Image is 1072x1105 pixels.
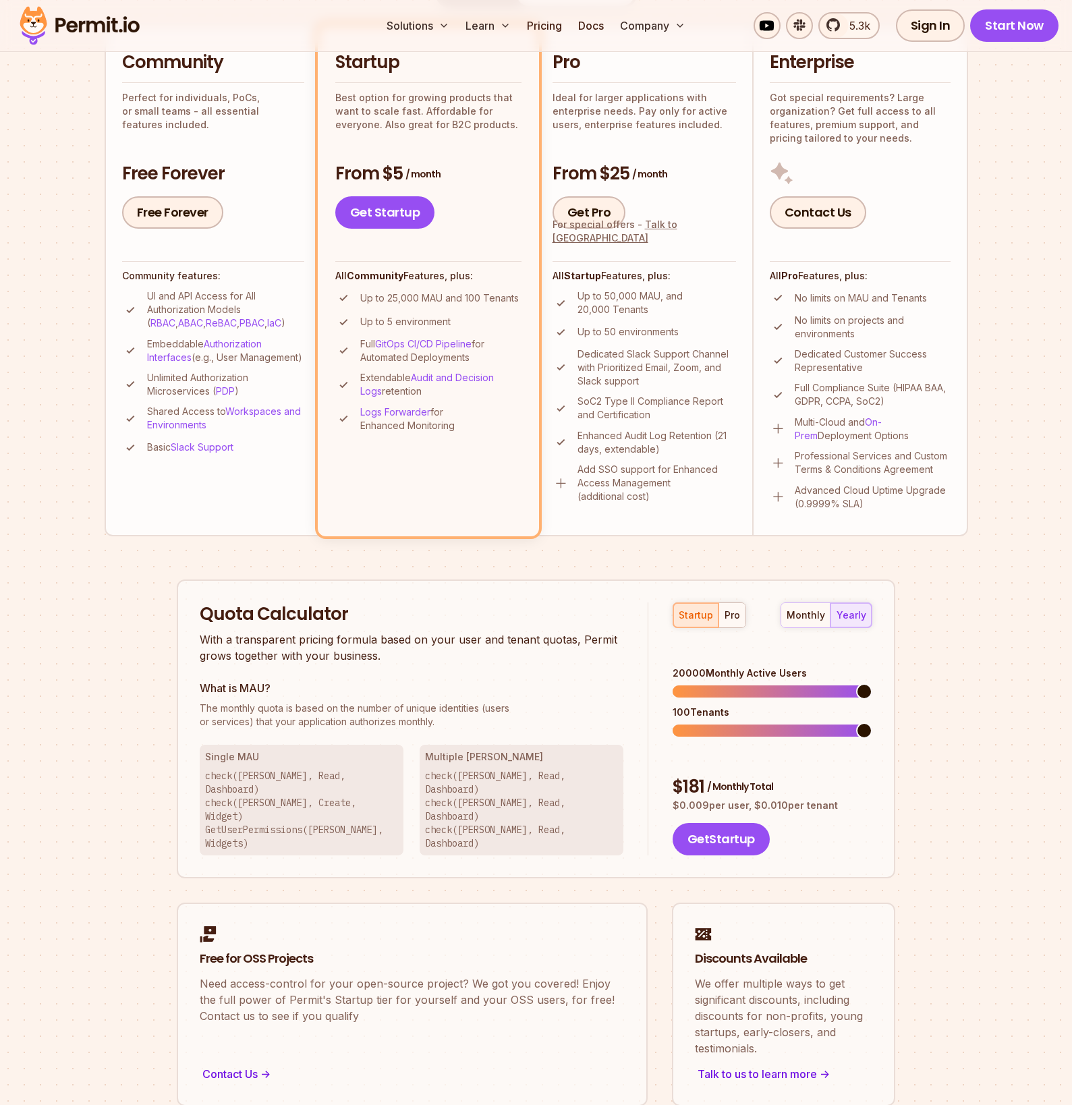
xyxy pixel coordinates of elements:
[770,269,951,283] h4: All Features, plus:
[770,51,951,75] h2: Enterprise
[818,12,880,39] a: 5.3k
[577,347,736,388] p: Dedicated Slack Support Channel with Prioritized Email, Zoom, and Slack support
[178,317,203,329] a: ABAC
[147,289,304,330] p: UI and API Access for All Authorization Models ( , , , , )
[615,12,691,39] button: Company
[673,667,872,680] div: 20000 Monthly Active Users
[360,337,521,364] p: Full for Automated Deployments
[770,91,951,145] p: Got special requirements? Large organization? Get full access to all features, premium support, a...
[577,429,736,456] p: Enhanced Audit Log Retention (21 days, extendable)
[553,196,626,229] a: Get Pro
[405,167,441,181] span: / month
[787,608,825,622] div: monthly
[970,9,1059,42] a: Start Now
[577,395,736,422] p: SoC2 Type II Compliance Report and Certification
[564,270,601,281] strong: Startup
[206,317,237,329] a: ReBAC
[200,631,623,664] p: With a transparent pricing formula based on your user and tenant quotas, Permit grows together wi...
[171,441,233,453] a: Slack Support
[122,269,304,283] h4: Community features:
[122,51,304,75] h2: Community
[147,441,233,454] p: Basic
[216,385,235,397] a: PDP
[200,602,623,627] h2: Quota Calculator
[239,317,264,329] a: PBAC
[360,405,521,432] p: for Enhanced Monitoring
[147,338,262,363] a: Authorization Interfaces
[577,289,736,316] p: Up to 50,000 MAU, and 20,000 Tenants
[147,405,304,432] p: Shared Access to
[632,167,667,181] span: / month
[335,196,435,229] a: Get Startup
[425,750,618,764] h3: Multiple [PERSON_NAME]
[13,3,146,49] img: Permit logo
[200,975,625,1024] p: Need access-control for your open-source project? We got you covered! Enjoy the full power of Per...
[770,196,866,229] a: Contact Us
[360,372,494,397] a: Audit and Decision Logs
[335,51,521,75] h2: Startup
[267,317,281,329] a: IaC
[200,680,623,696] h3: What is MAU?
[425,769,618,850] p: check([PERSON_NAME], Read, Dashboard) check([PERSON_NAME], Read, Dashboard) check([PERSON_NAME], ...
[707,780,773,793] span: / Monthly Total
[205,750,398,764] h3: Single MAU
[553,269,736,283] h4: All Features, plus:
[381,12,455,39] button: Solutions
[553,51,736,75] h2: Pro
[795,291,927,305] p: No limits on MAU and Tenants
[725,608,740,622] div: pro
[795,484,951,511] p: Advanced Cloud Uptime Upgrade (0.9999% SLA)
[896,9,965,42] a: Sign In
[200,951,625,967] h2: Free for OSS Projects
[347,270,403,281] strong: Community
[795,416,882,441] a: On-Prem
[360,371,521,398] p: Extendable retention
[795,416,951,443] p: Multi-Cloud and Deployment Options
[673,823,770,855] button: GetStartup
[360,315,451,329] p: Up to 5 environment
[795,347,951,374] p: Dedicated Customer Success Representative
[521,12,567,39] a: Pricing
[200,1065,625,1083] div: Contact Us
[147,337,304,364] p: Embeddable (e.g., User Management)
[122,162,304,186] h3: Free Forever
[360,291,519,305] p: Up to 25,000 MAU and 100 Tenants
[200,702,623,715] span: The monthly quota is based on the number of unique identities (users
[553,218,736,245] div: For special offers -
[695,1065,872,1083] div: Talk to us to learn more
[360,406,430,418] a: Logs Forwarder
[577,325,679,339] p: Up to 50 environments
[795,314,951,341] p: No limits on projects and environments
[200,702,623,729] p: or services) that your application authorizes monthly.
[122,91,304,132] p: Perfect for individuals, PoCs, or small teams - all essential features included.
[577,463,736,503] p: Add SSO support for Enhanced Access Management (additional cost)
[673,706,872,719] div: 100 Tenants
[553,162,736,186] h3: From $25
[673,775,872,799] div: $ 181
[795,449,951,476] p: Professional Services and Custom Terms & Conditions Agreement
[820,1066,830,1082] span: ->
[335,162,521,186] h3: From $5
[781,270,798,281] strong: Pro
[205,769,398,850] p: check([PERSON_NAME], Read, Dashboard) check([PERSON_NAME], Create, Widget) GetUserPermissions([PE...
[841,18,870,34] span: 5.3k
[150,317,175,329] a: RBAC
[573,12,609,39] a: Docs
[795,381,951,408] p: Full Compliance Suite (HIPAA BAA, GDPR, CCPA, SoC2)
[695,975,872,1056] p: We offer multiple ways to get significant discounts, including discounts for non-profits, young s...
[122,196,223,229] a: Free Forever
[335,91,521,132] p: Best option for growing products that want to scale fast. Affordable for everyone. Also great for...
[147,371,304,398] p: Unlimited Authorization Microservices ( )
[375,338,472,349] a: GitOps CI/CD Pipeline
[695,951,872,967] h2: Discounts Available
[553,91,736,132] p: Ideal for larger applications with enterprise needs. Pay only for active users, enterprise featur...
[460,12,516,39] button: Learn
[673,799,872,812] p: $ 0.009 per user, $ 0.010 per tenant
[335,269,521,283] h4: All Features, plus:
[260,1066,271,1082] span: ->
